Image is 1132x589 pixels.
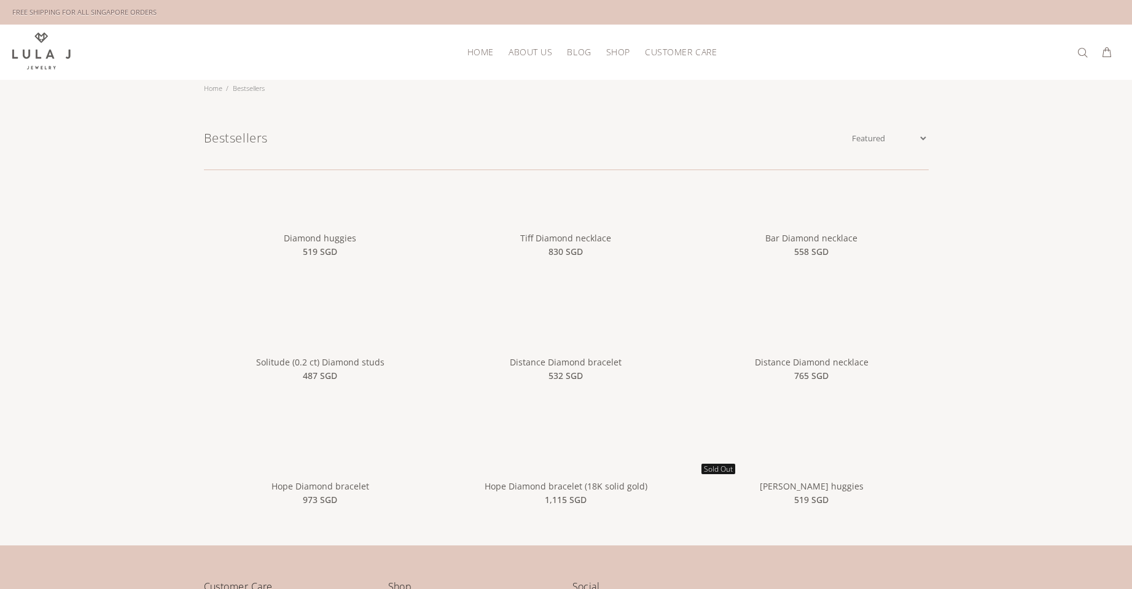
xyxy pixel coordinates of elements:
[695,458,928,469] a: Kate Diamond huggies Sold Out
[509,47,552,57] span: ABOUT US
[467,47,494,57] span: HOME
[226,80,268,97] li: Bestsellers
[271,480,369,492] a: Hope Diamond bracelet
[485,480,647,492] a: Hope Diamond bracelet (18K solid gold)
[204,210,437,221] a: Diamond huggies
[303,245,337,259] span: 519 SGD
[204,129,849,147] h1: Bestsellers
[606,47,630,57] span: SHOP
[204,334,437,345] a: Solitude (0.2 ct) Diamond studs
[303,369,337,383] span: 487 SGD
[449,334,682,345] a: Distance Diamond bracelet
[545,493,587,507] span: 1,115 SGD
[794,245,829,259] span: 558 SGD
[204,458,437,469] a: Hope Diamond bracelet
[765,232,857,244] a: Bar Diamond necklace
[695,210,928,221] a: Bar Diamond necklace
[12,6,157,19] div: FREE SHIPPING FOR ALL SINGAPORE ORDERS
[695,334,928,345] a: Distance Diamond necklace
[701,464,735,474] span: Sold Out
[256,356,384,368] a: Solitude (0.2 ct) Diamond studs
[760,480,864,492] a: [PERSON_NAME] huggies
[303,493,337,507] span: 973 SGD
[501,42,560,61] a: ABOUT US
[645,47,717,57] span: CUSTOMER CARE
[567,47,591,57] span: BLOG
[284,232,356,244] a: Diamond huggies
[460,42,501,61] a: HOME
[560,42,598,61] a: BLOG
[794,493,829,507] span: 519 SGD
[449,458,682,469] a: Hope Diamond bracelet (18K solid gold)
[638,42,717,61] a: CUSTOMER CARE
[548,369,583,383] span: 532 SGD
[755,356,869,368] a: Distance Diamond necklace
[599,42,638,61] a: SHOP
[510,356,622,368] a: Distance Diamond bracelet
[794,369,829,383] span: 765 SGD
[204,84,222,93] a: Home
[449,210,682,221] a: Tiff Diamond necklace
[520,232,611,244] a: Tiff Diamond necklace
[548,245,583,259] span: 830 SGD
